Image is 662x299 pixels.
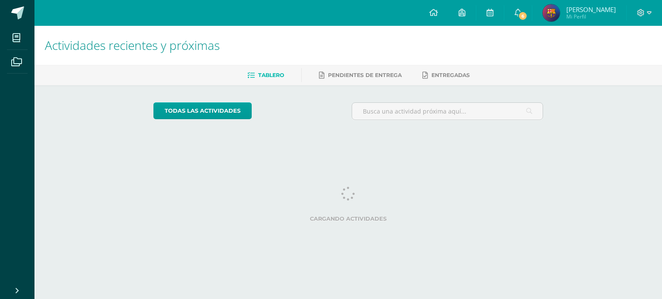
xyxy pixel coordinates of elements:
[153,216,543,222] label: Cargando actividades
[566,5,616,14] span: [PERSON_NAME]
[247,68,284,82] a: Tablero
[566,13,616,20] span: Mi Perfil
[518,11,528,21] span: 6
[543,4,560,22] img: e2cc278f57f63dae46b7a76269f6ecc0.png
[431,72,470,78] span: Entregadas
[422,68,470,82] a: Entregadas
[45,37,220,53] span: Actividades recientes y próximas
[258,72,284,78] span: Tablero
[319,68,402,82] a: Pendientes de entrega
[352,103,543,120] input: Busca una actividad próxima aquí...
[153,102,252,119] a: todas las Actividades
[328,72,402,78] span: Pendientes de entrega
